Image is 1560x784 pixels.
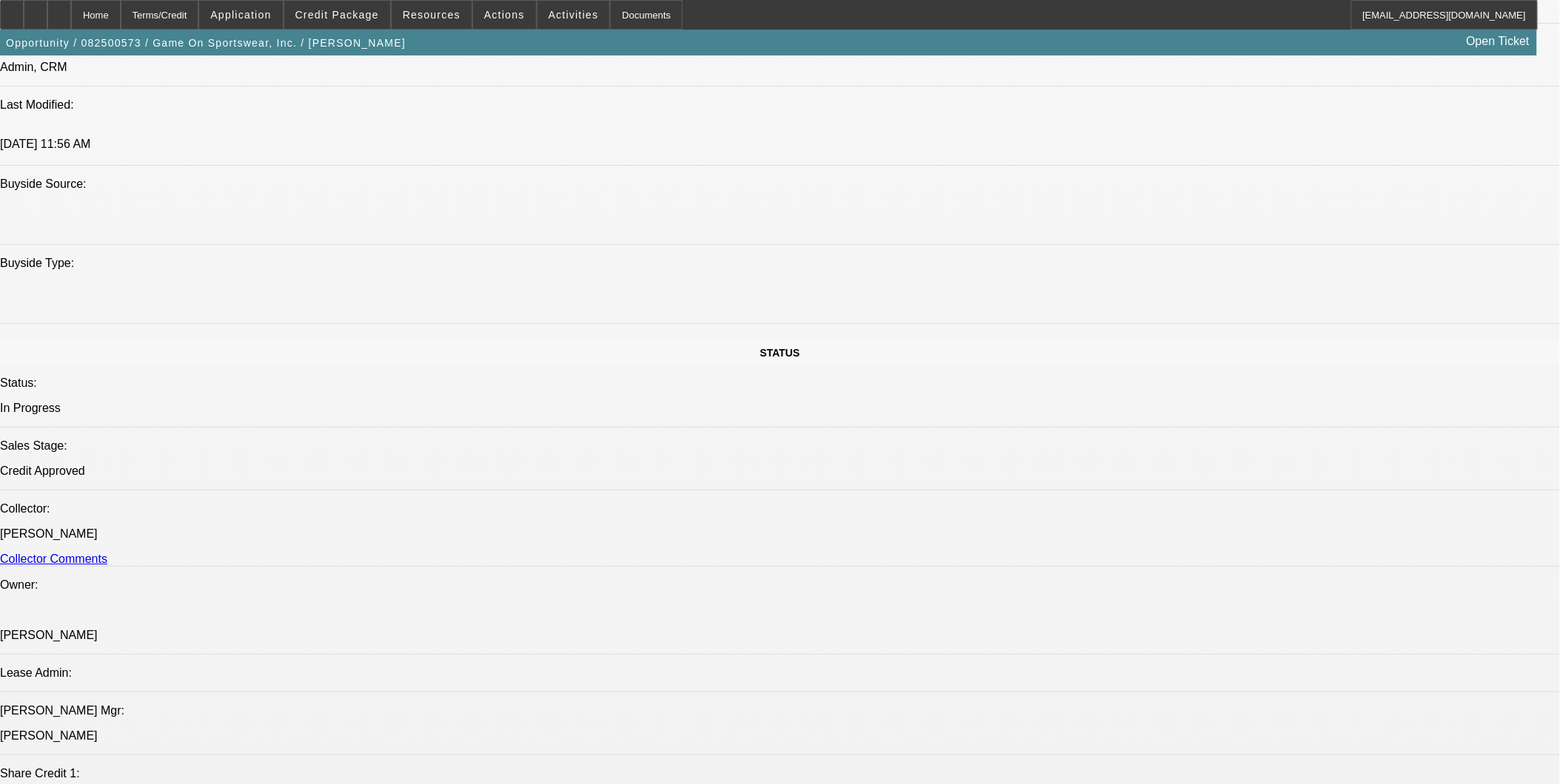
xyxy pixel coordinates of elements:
[549,9,599,21] span: Activities
[392,1,472,29] button: Resources
[760,347,800,359] span: STATUS
[6,37,406,49] span: Opportunity / 082500573 / Game On Sportswear, Inc. / [PERSON_NAME]
[284,1,390,29] button: Credit Package
[484,9,525,21] span: Actions
[295,9,379,21] span: Credit Package
[210,9,271,21] span: Application
[199,1,282,29] button: Application
[1461,29,1536,54] a: Open Ticket
[473,1,536,29] button: Actions
[538,1,610,29] button: Activities
[403,9,461,21] span: Resources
